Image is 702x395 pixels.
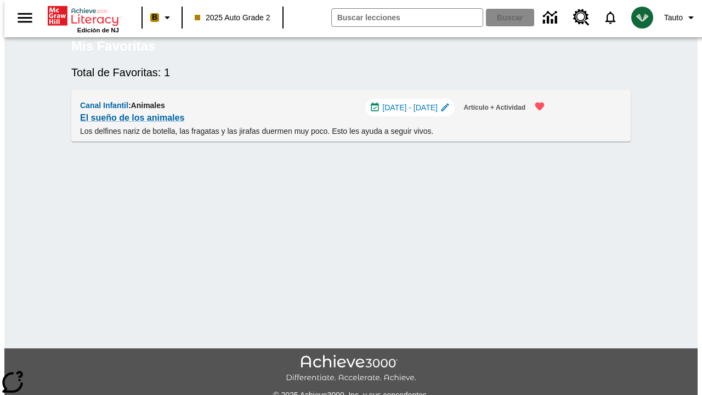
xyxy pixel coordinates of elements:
span: : Animales [128,101,165,110]
span: Tauto [664,12,683,24]
span: Canal Infantil [80,101,128,110]
p: Los delfines nariz de botella, las fragatas y las jirafas duermen muy poco. Esto les ayuda a segu... [80,126,552,137]
button: Escoja un nuevo avatar [625,3,660,32]
a: El sueño de los animales [80,110,184,126]
button: Boost El color de la clase es anaranjado claro. Cambiar el color de la clase. [146,8,178,27]
a: Centro de recursos, Se abrirá en una pestaña nueva. [567,3,596,32]
img: Achieve3000 Differentiate Accelerate Achieve [286,355,416,383]
input: Buscar campo [332,9,483,26]
img: avatar image [631,7,653,29]
span: Edición de NJ [77,27,119,33]
span: Artículo + Actividad [463,102,525,114]
div: Portada [48,4,119,33]
div: 16 sept - 16 sept Elegir fechas [365,99,455,116]
span: B [152,10,157,24]
a: Centro de información [536,3,567,33]
button: Abrir el menú lateral [9,2,41,34]
button: Remover de Favoritas [528,94,552,119]
button: Artículo + Actividad [459,99,530,117]
a: Portada [48,5,119,27]
span: [DATE] - [DATE] [382,102,438,114]
span: 2025 Auto Grade 2 [195,12,270,24]
h5: Mis Favoritas [71,37,155,55]
h6: Total de Favoritas: 1 [71,64,631,81]
a: Notificaciones [596,3,625,32]
button: Perfil/Configuración [660,8,702,27]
